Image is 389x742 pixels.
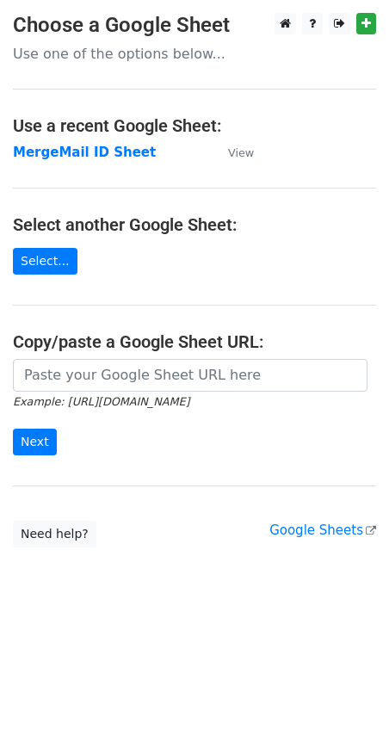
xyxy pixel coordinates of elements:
a: Google Sheets [269,522,376,538]
a: MergeMail ID Sheet [13,145,156,160]
h4: Copy/paste a Google Sheet URL: [13,331,376,352]
a: Select... [13,248,77,275]
a: View [211,145,254,160]
h4: Select another Google Sheet: [13,214,376,235]
small: Example: [URL][DOMAIN_NAME] [13,395,189,408]
h3: Choose a Google Sheet [13,13,376,38]
small: View [228,146,254,159]
h4: Use a recent Google Sheet: [13,115,376,136]
a: Need help? [13,521,96,547]
input: Next [13,429,57,455]
p: Use one of the options below... [13,45,376,63]
input: Paste your Google Sheet URL here [13,359,367,392]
